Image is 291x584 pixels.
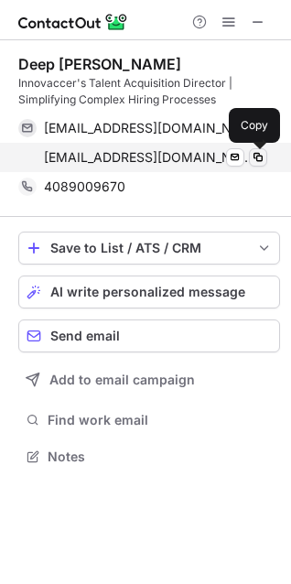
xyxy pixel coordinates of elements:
[18,407,280,433] button: Find work email
[50,241,248,255] div: Save to List / ATS / CRM
[18,55,181,73] div: Deep [PERSON_NAME]
[18,276,280,308] button: AI write personalized message
[48,412,273,428] span: Find work email
[18,363,280,396] button: Add to email campaign
[18,319,280,352] button: Send email
[50,329,120,343] span: Send email
[18,11,128,33] img: ContactOut v5.3.10
[50,285,245,299] span: AI write personalized message
[18,232,280,265] button: save-profile-one-click
[49,373,195,387] span: Add to email campaign
[48,449,273,465] span: Notes
[44,178,125,195] span: 4089009670
[18,444,280,470] button: Notes
[44,120,253,136] span: [EMAIL_ADDRESS][DOMAIN_NAME]
[18,75,280,108] div: Innovaccer's Talent Acquisition Director | Simplifying Complex Hiring Processes
[44,149,253,166] span: [EMAIL_ADDRESS][DOMAIN_NAME]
